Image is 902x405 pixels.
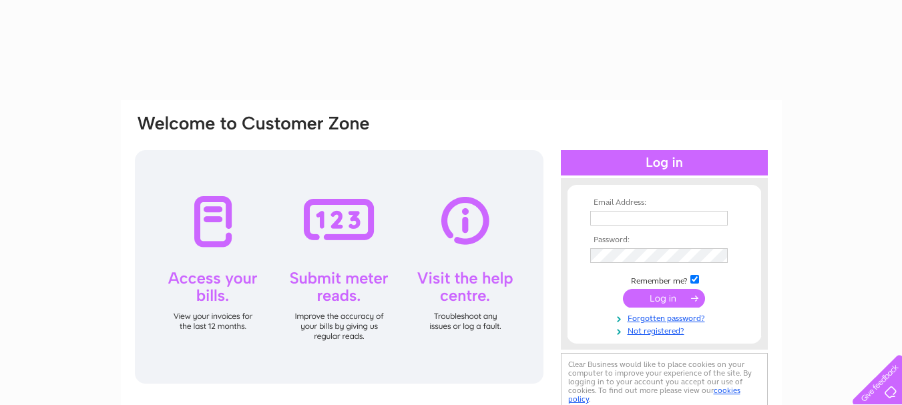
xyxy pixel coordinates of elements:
[590,311,742,324] a: Forgotten password?
[587,236,742,245] th: Password:
[623,289,705,308] input: Submit
[587,198,742,208] th: Email Address:
[568,386,740,404] a: cookies policy
[587,273,742,286] td: Remember me?
[590,324,742,336] a: Not registered?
